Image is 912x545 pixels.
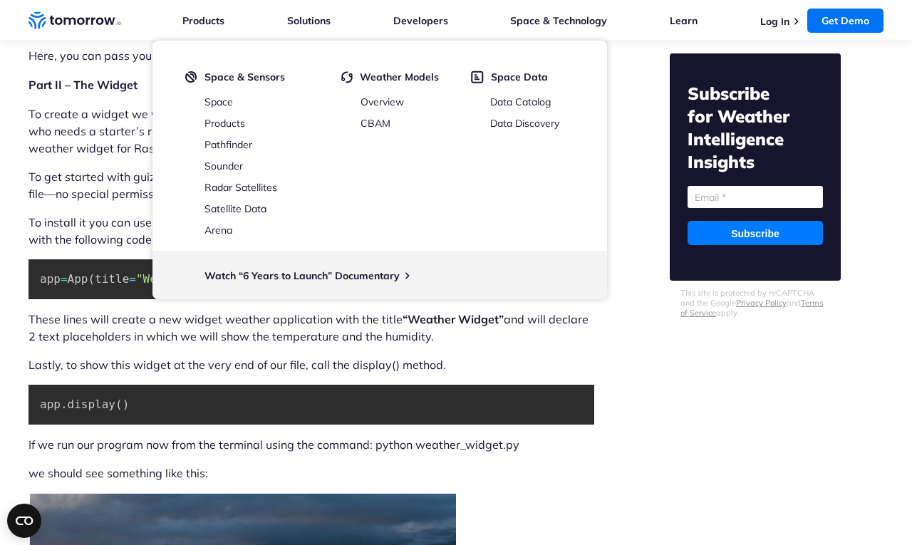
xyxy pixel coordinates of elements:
[341,71,353,83] img: cycled.svg
[204,269,400,282] a: Watch “6 Years to Launch” Documentary
[115,398,123,411] span: (
[510,14,607,27] a: Space & Technology
[736,298,787,308] a: Privacy Policy
[40,398,129,411] code: app display
[28,107,591,155] span: . Guizero is designed to allow new learners, and anyone who needs a starter’s recap to quickly an...
[204,224,232,237] a: Arena
[136,272,246,286] span: "Weather Widget"
[123,398,130,411] span: )
[88,272,95,286] span: (
[760,15,789,28] a: Log In
[28,437,519,452] span: If we run our program now from the terminal using the command: python weather_widget.py
[491,71,548,83] span: Space Data
[28,358,446,372] span: Lastly, to show this widget at the very end of our file, call the display() method.
[28,170,587,201] span: To get started with guizero you’ll need to install it. Installing it is as easy as downloading an...
[204,71,285,83] span: Space & Sensors
[185,71,197,83] img: satelight.svg
[680,288,830,318] p: This site is protected by reCAPTCHA and the Google and apply.
[393,14,448,27] a: Developers
[61,272,68,286] span: =
[182,14,224,27] a: Products
[670,14,698,27] a: Learn
[28,107,211,121] span: To create a widget we will use the
[28,10,121,31] a: Home link
[688,82,823,173] h2: Subscribe for Weather Intelligence Insights
[204,95,233,108] a: Space
[360,71,439,83] span: Weather Models
[204,181,277,194] a: Radar Satellites
[40,272,829,286] code: app App title width height temperature_msg Text app text humidity_msg Text app text
[287,14,331,27] a: Solutions
[204,117,245,130] a: Products
[28,215,591,246] span: To install it you can use the pip command: pip install guizero. Once installed, update the import...
[28,78,138,92] b: Part II – The Widget
[688,186,823,208] input: Email *
[7,504,41,538] button: Open CMP widget
[688,221,823,245] input: Subscribe
[361,117,390,130] a: CBAM
[490,117,559,130] a: Data Discovery
[807,9,883,33] a: Get Demo
[61,398,68,411] span: .
[680,298,823,318] a: Terms of Service
[490,95,551,108] a: Data Catalog
[28,312,403,326] span: These lines will create a new widget weather application with the title
[28,312,589,343] span: and will declare 2 text placeholders in which we will show the temperature and the humidity.
[403,312,504,326] b: “Weather Widget”
[361,95,404,108] a: Overview
[129,272,136,286] span: =
[204,138,252,151] a: Pathfinder
[28,466,208,480] span: we should see something like this:
[204,160,243,172] a: Sounder
[471,71,484,83] img: space-data.svg
[28,48,422,63] span: Here, you can pass your own data through the function
[204,202,266,215] a: Satellite Data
